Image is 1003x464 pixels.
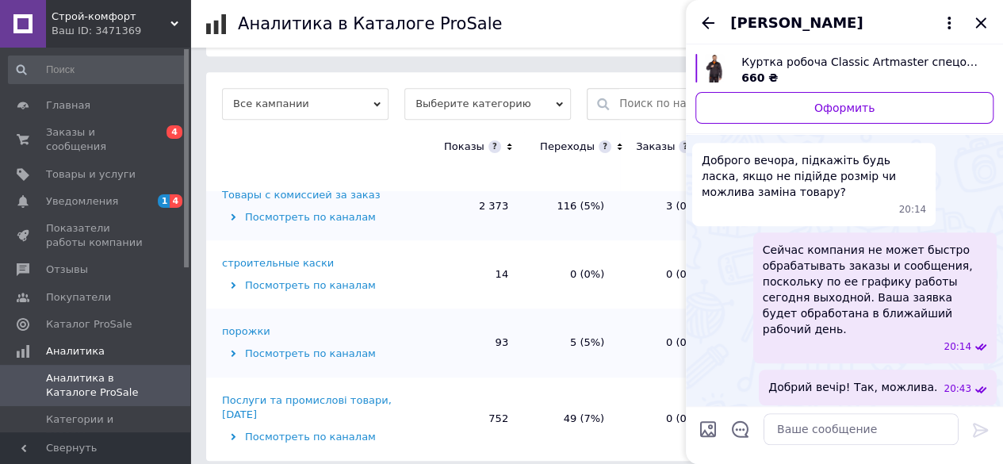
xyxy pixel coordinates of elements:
div: строительные каски [222,256,334,270]
span: Заказы и сообщения [46,125,147,154]
td: 752 [428,378,524,461]
span: [PERSON_NAME] [730,13,863,33]
td: 0 (0%) [620,240,716,309]
span: 4 [167,125,182,139]
span: Сейчас компания не может быстро обрабатывать заказы и сообщения, поскольку по ее графику работы с... [763,242,987,337]
td: 3 (0%) [620,172,716,240]
div: Показы [444,140,484,154]
td: 0 (0%) [620,378,716,461]
span: 20:14 07.10.2025 [944,340,971,354]
span: Главная [46,98,90,113]
span: Уведомления [46,194,118,209]
button: Назад [699,13,718,33]
button: [PERSON_NAME] [730,13,959,33]
h1: Аналитика в Каталоге ProSale [238,14,502,33]
span: Выберите категорию [404,88,571,120]
span: Товары и услуги [46,167,136,182]
td: 116 (5%) [524,172,620,240]
div: Послуги та промислові товари, [DATE] [222,393,424,422]
div: Посмотреть по каналам [222,430,424,444]
span: 20:43 07.10.2025 [944,382,971,396]
td: 93 [428,309,524,377]
div: Товары с комиссией за заказ [222,188,380,202]
div: Заказы [636,140,675,154]
span: Аналитика [46,344,105,359]
img: 3854654477_w640_h640_kurtka-dlya-raboty.jpg [705,54,724,82]
input: Поиск [8,56,187,84]
td: 49 (7%) [524,378,620,461]
span: Добрий вечір! Так, можлива. [768,379,937,396]
div: Посмотреть по каналам [222,210,424,224]
span: Показатели работы компании [46,221,147,250]
input: Поиск по названию позиции, артикулу, поисковым запросам [619,89,963,119]
span: Все кампании [222,88,389,120]
td: 5 (5%) [524,309,620,377]
div: порожки [222,324,270,339]
span: 1 [158,194,170,208]
span: Покупатели [46,290,111,305]
span: Куртка робоча Classic Artmaster спецодяг 54 [741,54,981,70]
td: 0 (0%) [524,240,620,309]
span: 660 ₴ [741,71,778,84]
button: Закрыть [971,13,990,33]
button: Открыть шаблоны ответов [730,419,751,439]
span: Аналитика в Каталоге ProSale [46,371,147,400]
td: 14 [428,240,524,309]
span: Строй-комфорт [52,10,170,24]
span: Каталог ProSale [46,317,132,332]
span: Доброго вечора, підкажіть будь ласка, якщо не підійде розмір чи можлива заміна товару? [702,152,926,200]
span: Категории и товары [46,412,147,441]
td: 0 (0%) [620,309,716,377]
div: Переходы [540,140,595,154]
a: Посмотреть товар [695,54,993,86]
td: 2 373 [428,172,524,240]
div: Ваш ID: 3471369 [52,24,190,38]
span: 20:14 07.10.2025 [899,203,927,217]
div: Посмотреть по каналам [222,278,424,293]
a: Оформить [695,92,993,124]
div: Посмотреть по каналам [222,347,424,361]
span: Отзывы [46,263,88,277]
span: 4 [170,194,182,208]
